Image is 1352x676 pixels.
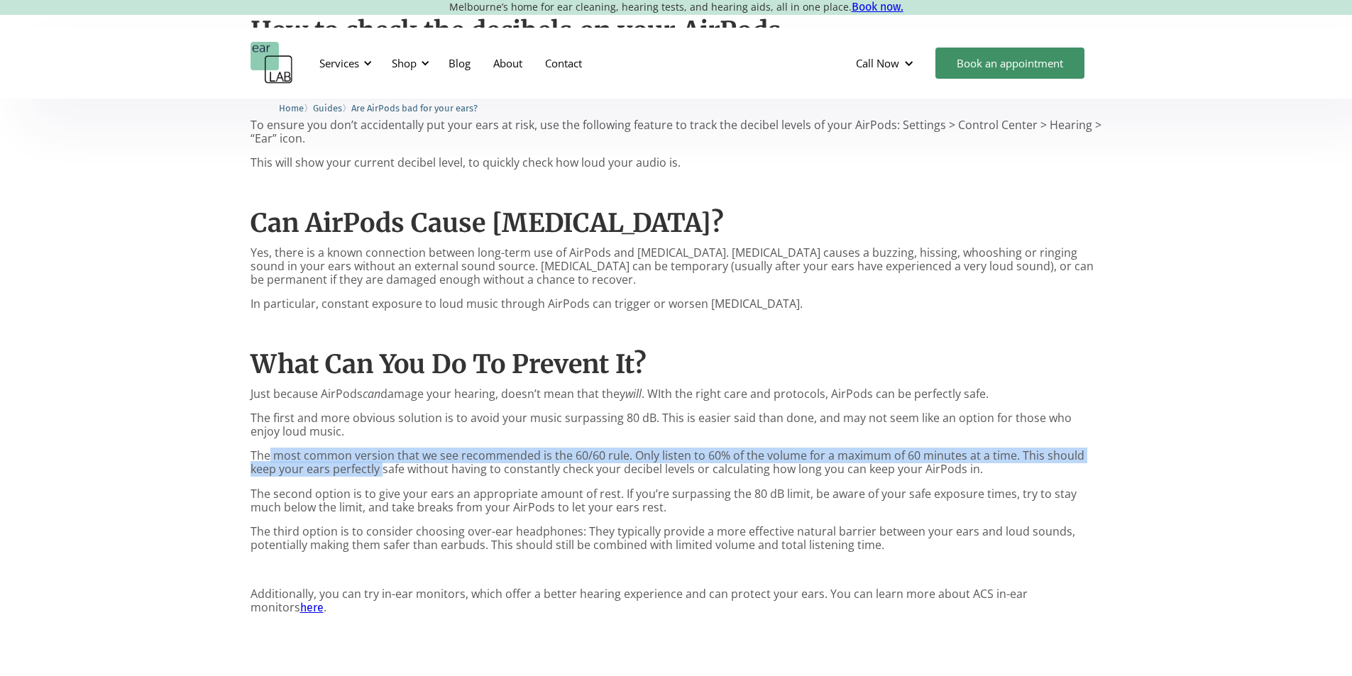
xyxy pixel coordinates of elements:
p: In particular, constant exposure to loud music through AirPods can trigger or worsen [MEDICAL_DATA]. [251,297,1102,311]
a: Contact [534,43,593,84]
p: The second option is to give your ears an appropriate amount of rest. If you’re surpassing the 80... [251,487,1102,514]
div: Call Now [856,56,899,70]
p: ‍ [251,563,1102,576]
em: will [625,386,642,401]
div: Shop [392,56,417,70]
a: About [482,43,534,84]
p: To ensure you don’t accidentally put your ears at risk, use the following feature to track the de... [251,118,1102,145]
span: Guides [313,103,342,113]
a: Blog [437,43,482,84]
h2: Can AirPods Cause [MEDICAL_DATA]? [251,208,1102,238]
a: here [300,601,324,614]
p: Yes, there is a known connection between long-term use of AirPods and [MEDICAL_DATA]. [MEDICAL_DA... [251,246,1102,287]
p: The first and more obvious solution is to avoid your music surpassing 80 dB. This is easier said ... [251,411,1102,438]
p: Additionally, you can try in-ear monitors, which offer a better hearing experience and can protec... [251,587,1102,614]
a: Guides [313,101,342,114]
p: The most common version that we see recommended is the 60/60 rule. Only listen to 60% of the volu... [251,449,1102,476]
p: ‍ [251,180,1102,194]
a: Are AirPods bad for your ears? [351,101,478,114]
p: ‍ [251,625,1102,638]
p: Just because AirPods damage your hearing, doesn’t mean that they . WIth the right care and protoc... [251,387,1102,401]
a: Book an appointment [935,48,1084,79]
div: Shop [383,42,434,84]
div: Services [311,42,376,84]
li: 〉 [313,101,351,116]
p: ‍ [251,321,1102,335]
div: Services [319,56,359,70]
span: Home [279,103,304,113]
em: can [363,386,380,401]
h2: How to check the decibels on your AirPods [251,16,1102,46]
p: The third option is to consider choosing over-ear headphones: They typically provide a more effec... [251,525,1102,552]
span: Are AirPods bad for your ears? [351,103,478,113]
a: home [251,42,293,84]
div: Call Now [845,42,928,84]
h2: What Can You Do To Prevent It? [251,349,1102,379]
p: This will show your current decibel level, to quickly check how loud your audio is. [251,156,1102,170]
a: Home [279,101,304,114]
li: 〉 [279,101,313,116]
